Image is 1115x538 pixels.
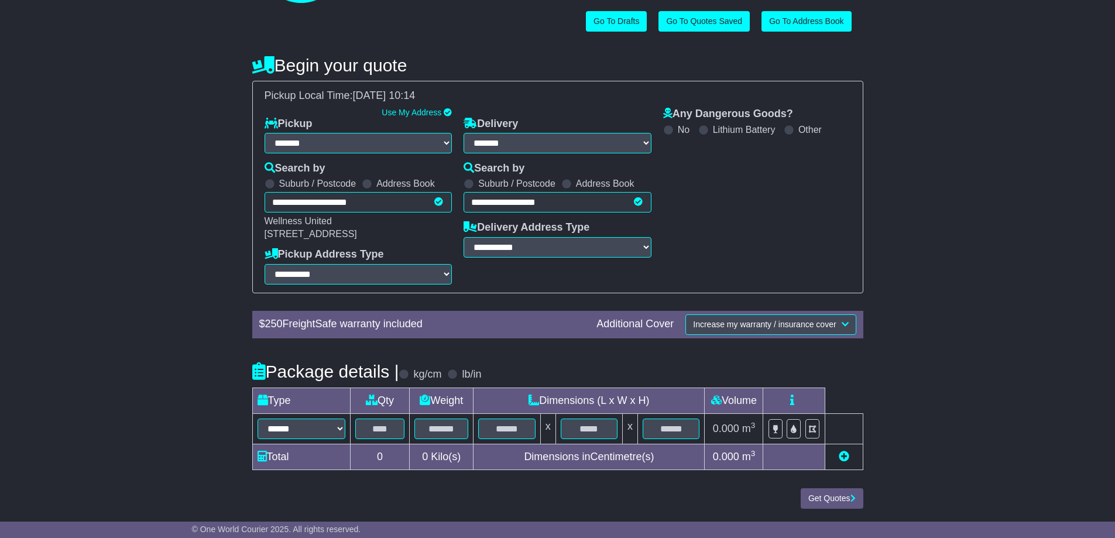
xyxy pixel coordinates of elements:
label: Pickup Address Type [265,248,384,261]
a: Go To Drafts [586,11,647,32]
span: 0.000 [713,423,739,434]
label: lb/in [462,368,481,381]
label: Lithium Battery [713,124,776,135]
label: No [678,124,689,135]
a: Go To Address Book [761,11,851,32]
label: Pickup [265,118,313,131]
div: Additional Cover [591,318,680,331]
label: Search by [265,162,325,175]
td: Kilo(s) [410,444,474,470]
span: 250 [265,318,283,330]
label: Any Dangerous Goods? [663,108,793,121]
td: 0 [350,444,410,470]
label: Search by [464,162,524,175]
div: Pickup Local Time: [259,90,857,102]
td: Type [252,388,350,413]
label: kg/cm [413,368,441,381]
span: [DATE] 10:14 [353,90,416,101]
span: 0 [422,451,428,462]
a: Go To Quotes Saved [658,11,750,32]
label: Delivery Address Type [464,221,589,234]
div: $ FreightSafe warranty included [253,318,591,331]
span: 0.000 [713,451,739,462]
button: Get Quotes [801,488,863,509]
h4: Package details | [252,362,399,381]
a: Use My Address [382,108,441,117]
span: m [742,451,756,462]
span: [STREET_ADDRESS] [265,229,357,239]
label: Delivery [464,118,518,131]
td: Dimensions in Centimetre(s) [474,444,705,470]
span: Wellness United [265,216,332,226]
label: Other [798,124,822,135]
td: Weight [410,388,474,413]
td: Total [252,444,350,470]
td: Volume [705,388,763,413]
span: m [742,423,756,434]
label: Suburb / Postcode [279,178,356,189]
label: Address Book [576,178,634,189]
td: x [540,413,555,444]
label: Address Book [376,178,435,189]
span: © One World Courier 2025. All rights reserved. [192,525,361,534]
a: Add new item [839,451,849,462]
td: x [623,413,638,444]
label: Suburb / Postcode [478,178,555,189]
td: Qty [350,388,410,413]
sup: 3 [751,449,756,458]
button: Increase my warranty / insurance cover [685,314,856,335]
span: Increase my warranty / insurance cover [693,320,836,329]
td: Dimensions (L x W x H) [474,388,705,413]
h4: Begin your quote [252,56,863,75]
sup: 3 [751,421,756,430]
